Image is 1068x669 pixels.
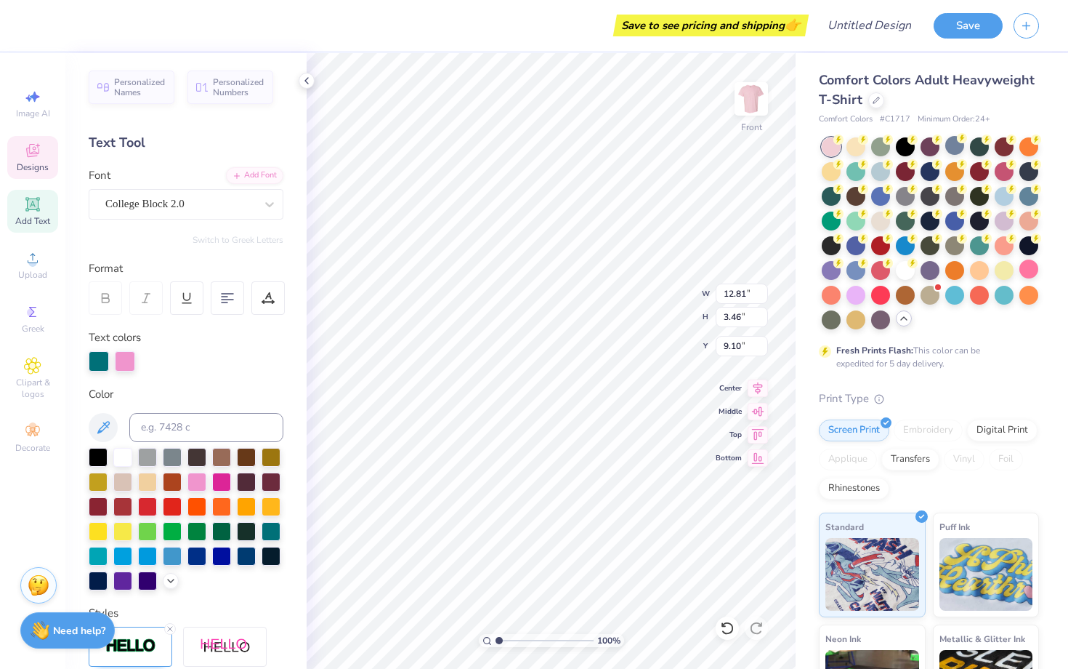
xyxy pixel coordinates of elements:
button: Save [934,13,1003,39]
div: Format [89,260,285,277]
div: Add Font [226,167,283,184]
span: Greek [22,323,44,334]
img: Shadow [200,638,251,656]
div: Digital Print [967,420,1037,441]
span: Designs [17,161,49,173]
span: Center [716,383,742,393]
span: Clipart & logos [7,377,58,400]
img: Stroke [105,638,156,654]
div: Save to see pricing and shipping [617,15,805,36]
span: Standard [825,519,864,534]
div: Rhinestones [819,478,889,500]
span: Puff Ink [939,519,970,534]
span: Add Text [15,215,50,227]
span: Comfort Colors Adult Heavyweight T-Shirt [819,71,1035,108]
input: Untitled Design [816,11,923,40]
div: Color [89,386,283,403]
span: Neon Ink [825,631,861,646]
strong: Fresh Prints Flash: [836,345,913,356]
img: Front [737,84,766,113]
span: 👉 [785,16,801,33]
button: Switch to Greek Letters [193,234,283,246]
span: Personalized Numbers [213,77,264,97]
div: Front [741,121,762,134]
div: This color can be expedited for 5 day delivery. [836,344,1015,370]
span: Bottom [716,453,742,463]
div: Print Type [819,390,1039,407]
label: Text colors [89,329,141,346]
span: Middle [716,406,742,417]
div: Screen Print [819,420,889,441]
input: e.g. 7428 c [129,413,283,442]
span: Upload [18,269,47,281]
div: Transfers [881,449,939,470]
span: Metallic & Glitter Ink [939,631,1025,646]
div: Vinyl [944,449,984,470]
span: Top [716,430,742,440]
span: Image AI [16,108,50,119]
span: Personalized Names [114,77,166,97]
span: # C1717 [880,113,910,126]
div: Foil [989,449,1023,470]
div: Applique [819,449,877,470]
span: Decorate [15,442,50,454]
div: Styles [89,605,283,622]
div: Embroidery [894,420,963,441]
span: 100 % [597,634,620,647]
span: Comfort Colors [819,113,873,126]
img: Puff Ink [939,538,1033,611]
div: Text Tool [89,133,283,153]
label: Font [89,167,110,184]
img: Standard [825,538,919,611]
strong: Need help? [53,624,105,638]
span: Minimum Order: 24 + [918,113,990,126]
